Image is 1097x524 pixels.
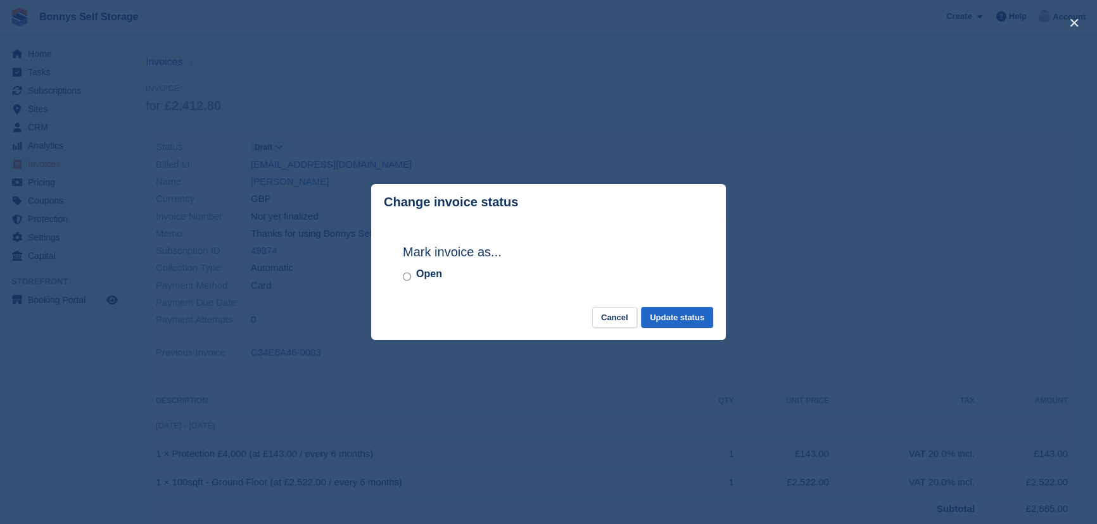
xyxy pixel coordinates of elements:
[416,266,442,282] label: Open
[403,242,694,261] h2: Mark invoice as...
[641,307,713,328] button: Update status
[1064,13,1084,33] button: close
[384,195,518,209] p: Change invoice status
[592,307,637,328] button: Cancel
